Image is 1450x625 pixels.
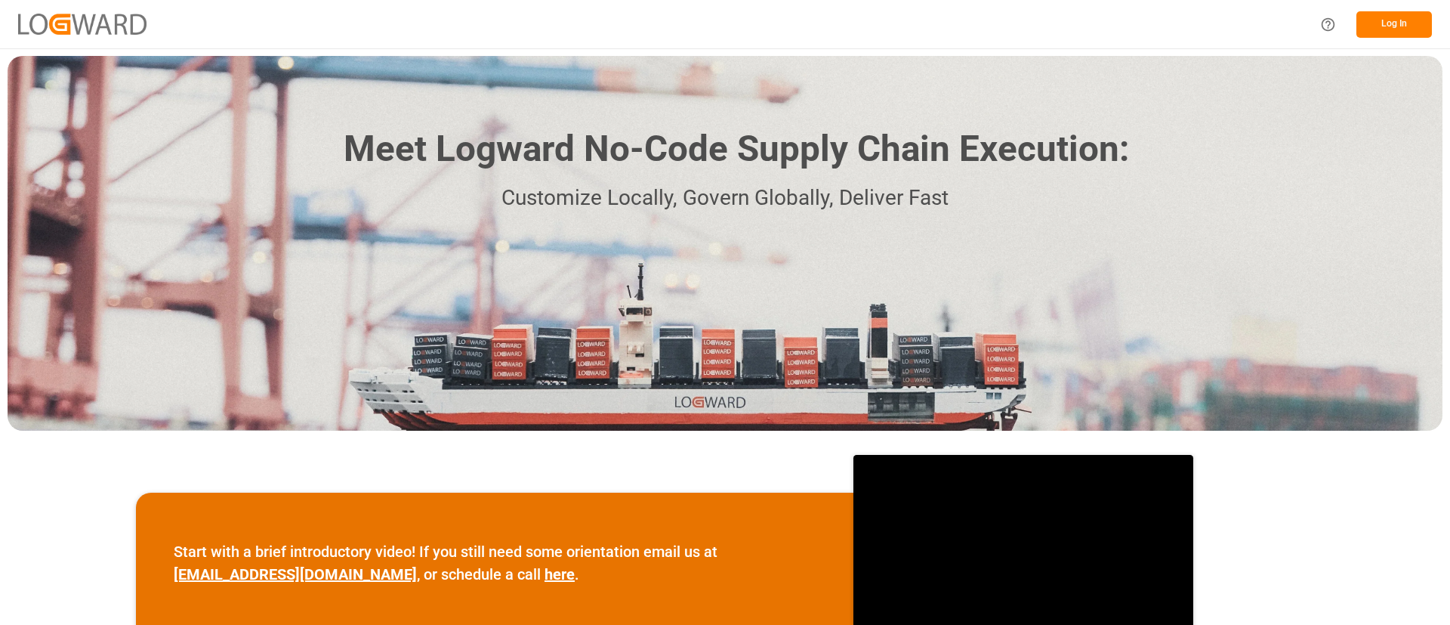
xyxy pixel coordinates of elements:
[174,540,816,586] p: Start with a brief introductory video! If you still need some orientation email us at , or schedu...
[1356,11,1432,38] button: Log In
[321,181,1129,215] p: Customize Locally, Govern Globally, Deliver Fast
[1311,8,1345,42] button: Help Center
[18,14,147,34] img: Logward_new_orange.png
[174,565,417,583] a: [EMAIL_ADDRESS][DOMAIN_NAME]
[344,122,1129,176] h1: Meet Logward No-Code Supply Chain Execution:
[545,565,575,583] a: here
